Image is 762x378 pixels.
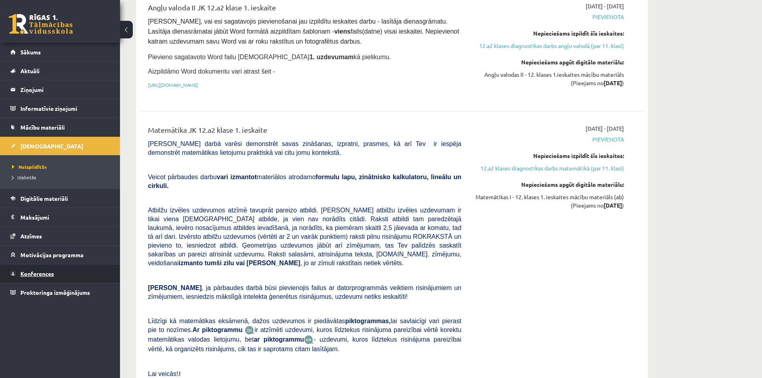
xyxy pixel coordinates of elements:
b: piktogrammas, [345,318,391,324]
a: [URL][DOMAIN_NAME] [148,82,198,88]
strong: [DATE] [604,79,622,86]
span: Pievienota [473,13,624,21]
a: Proktoringa izmēģinājums [10,283,110,302]
span: [PERSON_NAME] darbā varēsi demonstrēt savas zināšanas, izpratni, prasmes, kā arī Tev ir iespēja d... [148,140,461,156]
b: izmanto [179,260,203,266]
span: Atzīmes [20,232,42,240]
span: [DATE] - [DATE] [586,2,624,10]
span: Atbilžu izvēles uzdevumos atzīmē tavuprāt pareizo atbildi. [PERSON_NAME] atbilžu izvēles uzdevuma... [148,207,461,266]
a: Mācību materiāli [10,118,110,136]
div: Matemātikas I - 12. klases 1. ieskaites mācību materiāls (ab) (Pieejams no ) [473,193,624,210]
div: Nepieciešams izpildīt šīs ieskaites: [473,29,624,38]
legend: Maksājumi [20,208,110,226]
a: Motivācijas programma [10,246,110,264]
span: [DATE] - [DATE] [586,124,624,133]
a: Informatīvie ziņojumi [10,99,110,118]
a: Atzīmes [10,227,110,245]
a: Digitālie materiāli [10,189,110,208]
span: Lai veicās! [148,370,178,377]
span: Veicot pārbaudes darbu materiālos atrodamo [148,174,461,189]
div: Nepieciešams apgūt digitālo materiālu: [473,180,624,189]
legend: Ziņojumi [20,80,110,99]
a: Aktuāli [10,62,110,80]
b: Ar piktogrammu [192,326,242,333]
span: [PERSON_NAME] [148,284,202,291]
span: Proktoringa izmēģinājums [20,289,90,296]
span: Konferences [20,270,54,277]
span: Sākums [20,48,41,56]
legend: Informatīvie ziņojumi [20,99,110,118]
span: Aktuāli [20,67,40,74]
b: ar piktogrammu [254,336,304,343]
a: Ziņojumi [10,80,110,99]
b: vari izmantot [217,174,257,180]
b: formulu lapu, zinātnisko kalkulatoru, lineālu un cirkuli. [148,174,461,189]
a: Sākums [10,43,110,61]
span: [PERSON_NAME], vai esi sagatavojis pievienošanai jau izpildītu ieskaites darbu - lasītāja dienasg... [148,18,461,45]
span: ir atzīmēti uzdevumi, kuros līdztekus risinājuma pareizībai vērtē korektu matemātikas valodas lie... [148,326,461,343]
a: 12.a2 klases diagnostikas darbs angļu valodā (par 11. klasi) [473,42,624,50]
span: J [178,370,181,377]
span: Neizpildītās [12,164,47,170]
div: Nepieciešams izpildīt šīs ieskaites: [473,152,624,160]
a: [DEMOGRAPHIC_DATA] [10,137,110,155]
span: Mācību materiāli [20,124,65,131]
a: Neizpildītās [12,163,112,170]
span: [DEMOGRAPHIC_DATA] [20,142,83,150]
strong: [DATE] [604,202,622,209]
span: Izlabotās [12,174,36,180]
div: Nepieciešams apgūt digitālo materiālu: [473,58,624,66]
span: Pievieno sagatavoto Word failu [DEMOGRAPHIC_DATA] kā pielikumu. [148,54,391,60]
span: Digitālie materiāli [20,195,68,202]
div: Matemātika JK 12.a2 klase 1. ieskaite [148,124,461,139]
div: Angļu valoda II JK 12.a2 klase 1. ieskaite [148,2,461,17]
span: , ja pārbaudes darbā būsi pievienojis failus ar datorprogrammās veiktiem risinājumiem un zīmējumi... [148,284,461,300]
strong: 1. uzdevumam [310,54,354,60]
span: Līdzīgi kā matemātikas eksāmenā, dažos uzdevumos ir piedāvātas lai savlaicīgi vari pierast pie to... [148,318,461,333]
strong: viens [334,28,351,35]
span: Motivācijas programma [20,251,84,258]
span: Aizpildāmo Word dokumentu vari atrast šeit - [148,68,275,75]
img: wKvN42sLe3LLwAAAABJRU5ErkJggg== [304,335,314,344]
b: tumši zilu vai [PERSON_NAME] [204,260,300,266]
a: Konferences [10,264,110,283]
a: 12.a2 klases diagnostikas darbs matemātikā (par 11. klasi) [473,164,624,172]
div: Angļu valodas II - 12. klases 1.ieskaites mācību materiāls (Pieejams no ) [473,70,624,87]
img: JfuEzvunn4EvwAAAAASUVORK5CYII= [245,326,254,335]
span: Pievienota [473,135,624,144]
a: Maksājumi [10,208,110,226]
a: Izlabotās [12,174,112,181]
a: Rīgas 1. Tālmācības vidusskola [9,14,73,34]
